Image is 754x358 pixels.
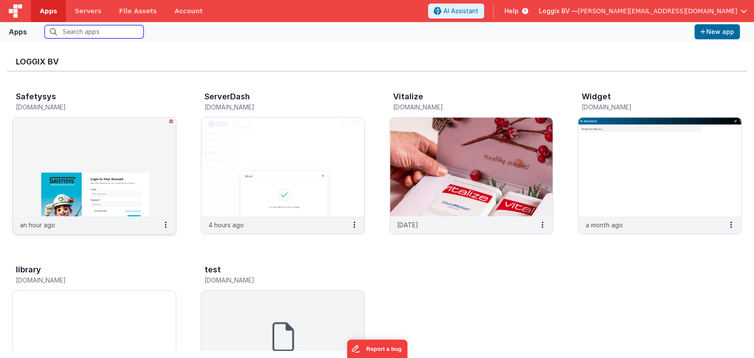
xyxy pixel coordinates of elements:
[9,26,27,37] div: Apps
[16,277,154,283] h5: [DOMAIN_NAME]
[119,7,157,15] span: File Assets
[20,220,55,230] p: an hour ago
[205,277,343,283] h5: [DOMAIN_NAME]
[504,7,519,15] span: Help
[443,7,478,15] span: AI Assistant
[581,104,720,110] h5: [DOMAIN_NAME]
[393,104,531,110] h5: [DOMAIN_NAME]
[347,339,407,358] iframe: Marker.io feedback button
[45,25,144,38] input: Search apps
[393,92,423,101] h3: Vitalize
[585,220,622,230] p: a month ago
[16,92,56,101] h3: Safetysys
[205,104,343,110] h5: [DOMAIN_NAME]
[578,7,737,15] span: [PERSON_NAME][EMAIL_ADDRESS][DOMAIN_NAME]
[75,7,101,15] span: Servers
[428,4,484,19] button: AI Assistant
[16,104,154,110] h5: [DOMAIN_NAME]
[581,92,610,101] h3: Widget
[539,7,747,15] button: Loggix BV — [PERSON_NAME][EMAIL_ADDRESS][DOMAIN_NAME]
[539,7,578,15] span: Loggix BV —
[16,57,738,66] h3: Loggix BV
[16,265,41,274] h3: library
[208,220,244,230] p: 4 hours ago
[205,92,250,101] h3: ServerDash
[205,265,221,274] h3: test
[397,220,418,230] p: [DATE]
[40,7,57,15] span: Apps
[694,24,740,39] button: New app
